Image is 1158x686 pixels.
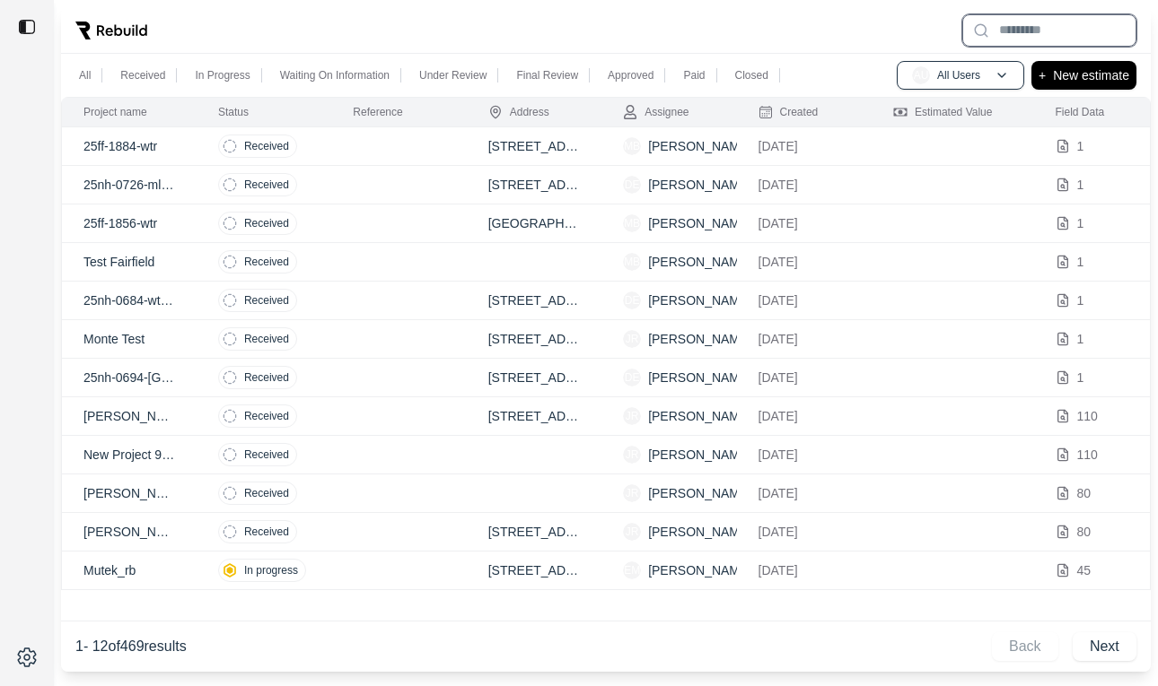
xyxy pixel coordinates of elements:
p: All Users [937,68,980,82]
div: Created [759,105,819,119]
span: JR [623,446,641,464]
p: 110 [1077,407,1098,425]
span: MB [623,137,641,155]
div: Estimated Value [893,105,993,119]
td: [STREET_ADDRESS][US_STATE] [467,397,601,436]
p: Received [244,216,289,230]
p: Received [244,293,289,308]
p: [DATE] [759,253,850,271]
p: Test Fairfield [83,253,175,271]
p: [DATE] [759,137,850,155]
span: DE [623,176,641,194]
p: [DATE] [759,484,850,502]
p: Received [244,370,289,385]
span: MB [623,214,641,232]
p: [DATE] [759,561,850,579]
p: All [79,68,91,82]
img: in-progress.svg [223,563,237,577]
div: Project name [83,105,147,119]
span: JR [623,484,641,502]
p: [PERSON_NAME] [648,407,751,425]
p: Monte Test [83,330,175,348]
p: [DATE] [759,369,850,386]
p: Received [120,68,165,82]
p: Received [244,332,289,346]
button: +New estimate [1031,61,1136,90]
img: Rebuild [75,22,147,39]
button: AUAll Users [897,61,1024,90]
p: 1 [1077,214,1084,232]
p: 25nh-0694-[GEOGRAPHIC_DATA] [83,369,175,386]
p: 1 [1077,176,1084,194]
p: [DATE] [759,291,850,309]
p: [PERSON_NAME] [648,561,751,579]
div: Field Data [1056,105,1105,119]
p: New Project 926134 [83,446,175,464]
div: Address [488,105,549,119]
p: Paid [683,68,705,82]
p: [PERSON_NAME] [648,253,751,271]
p: [DATE] [759,176,850,194]
p: 110 [1077,446,1098,464]
p: 1 [1077,369,1084,386]
p: Waiting On Information [280,68,390,82]
p: Received [244,255,289,269]
p: [PERSON_NAME] [648,369,751,386]
p: 25ff-1884-wtr [83,137,175,155]
p: + [1039,65,1046,86]
span: AU [912,66,930,84]
p: Received [244,139,289,153]
p: New estimate [1053,65,1129,86]
p: [PERSON_NAME] [648,484,751,502]
p: In progress [244,563,298,577]
p: 25nh-0684-wtr Del [PERSON_NAME] [83,291,175,309]
td: [GEOGRAPHIC_DATA] [467,204,601,243]
p: Received [244,178,289,192]
img: toggle sidebar [18,18,36,36]
p: Closed [735,68,768,82]
td: [STREET_ADDRESS][US_STATE] [467,320,601,359]
p: [PERSON_NAME] Test [83,407,175,425]
td: [STREET_ADDRESS] [467,359,601,397]
p: 1 [1077,291,1084,309]
span: EM [623,561,641,579]
p: [DATE] [759,214,850,232]
div: Reference [353,105,402,119]
p: [PERSON_NAME] Test [83,523,175,541]
p: [PERSON_NAME] [648,523,751,541]
p: In Progress [195,68,250,82]
p: [PERSON_NAME] [648,176,751,194]
td: [STREET_ADDRESS][US_STATE] [467,513,601,551]
p: 80 [1077,523,1092,541]
p: [PERSON_NAME] [648,214,751,232]
p: 45 [1077,561,1092,579]
p: [PERSON_NAME] [648,137,751,155]
p: [DATE] [759,330,850,348]
div: Assignee [623,105,689,119]
div: Status [218,105,249,119]
p: Received [244,486,289,500]
p: Received [244,447,289,462]
p: 1 - 12 of 469 results [75,636,187,657]
p: 1 [1077,330,1084,348]
p: [PERSON_NAME] [648,291,751,309]
p: 1 [1077,253,1084,271]
p: Under Review [419,68,487,82]
p: [DATE] [759,407,850,425]
p: Received [244,409,289,423]
p: [PERSON_NAME] [648,330,751,348]
p: 25nh-0726-mld [PERSON_NAME] [83,176,175,194]
span: JR [623,523,641,541]
p: Received [244,525,289,539]
button: Next [1073,632,1136,661]
p: 1 [1077,137,1084,155]
p: 25ff-1856-wtr [83,214,175,232]
td: [STREET_ADDRESS][PERSON_NAME] [467,551,601,590]
p: [PERSON_NAME] [648,446,751,464]
span: MB [623,253,641,271]
span: JR [623,330,641,348]
p: [DATE] [759,446,850,464]
p: 80 [1077,484,1092,502]
td: [STREET_ADDRESS] [467,166,601,204]
p: Approved [608,68,654,82]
